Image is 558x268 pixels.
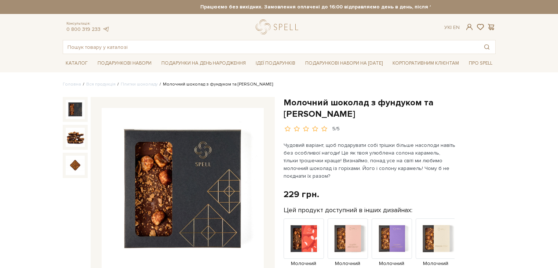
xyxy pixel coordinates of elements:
img: Продукт [284,218,324,259]
div: 5/5 [332,126,340,133]
label: Цей продукт доступний в інших дизайнах: [284,206,412,214]
img: Молочний шоколад з фундуком та солоною карамеллю [66,156,85,175]
span: | [451,24,452,30]
a: Подарункові набори на [DATE] [302,57,386,69]
a: Вся продукція [86,82,116,87]
a: Плитки шоколаду [121,82,158,87]
span: Каталог [63,58,91,69]
a: 0 800 319 233 [66,26,101,32]
a: logo [256,19,302,35]
span: Подарункові набори [95,58,154,69]
img: Продукт [416,218,456,259]
span: Консультація: [66,21,110,26]
div: Ук [444,24,460,31]
a: telegram [102,26,110,32]
span: Ідеї подарунків [253,58,298,69]
span: Про Spell [466,58,495,69]
img: Продукт [328,218,368,259]
button: Пошук товару у каталозі [478,40,495,54]
a: En [453,24,460,30]
h1: Молочний шоколад з фундуком та [PERSON_NAME] [284,97,496,120]
a: Головна [63,82,81,87]
div: 229 грн. [284,189,319,200]
img: Молочний шоколад з фундуком та солоною карамеллю [66,100,85,119]
span: Подарунки на День народження [158,58,249,69]
li: Молочний шоколад з фундуком та [PERSON_NAME] [158,81,273,88]
p: Чудовий варіант, щоб подарувати собі трішки більше насолоди навіть без особливої нагоди! Це як тв... [284,141,456,180]
img: Продукт [372,218,412,259]
input: Пошук товару у каталозі [63,40,478,54]
a: Корпоративним клієнтам [390,57,462,69]
img: Молочний шоколад з фундуком та солоною карамеллю [66,128,85,147]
